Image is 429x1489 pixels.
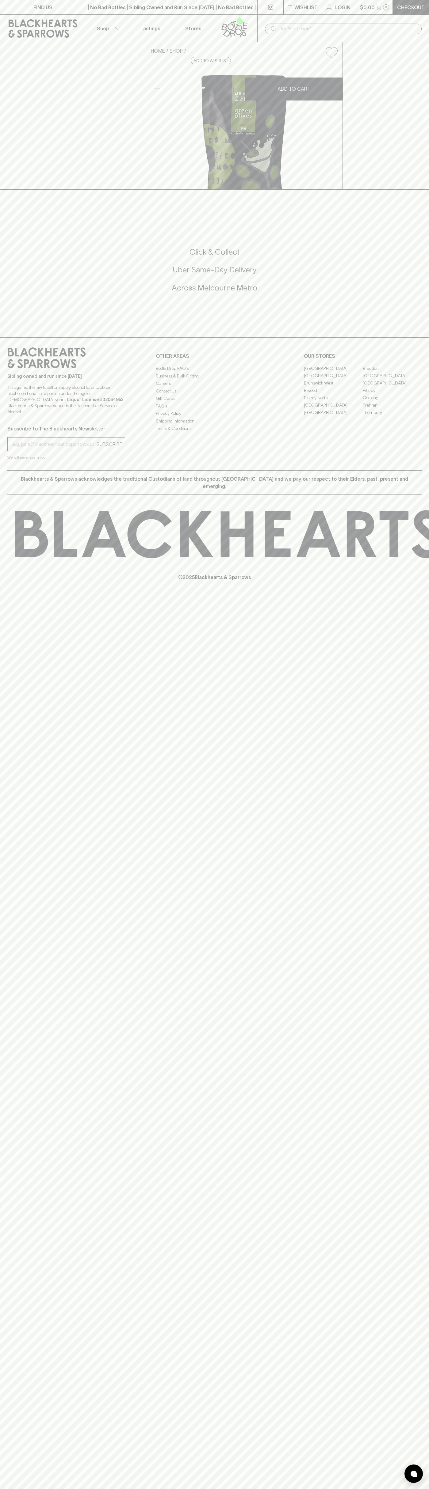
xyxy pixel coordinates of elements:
[7,384,125,415] p: It is against the law to sell or supply alcohol to, or to obtain alcohol on behalf of a person un...
[304,365,363,372] a: [GEOGRAPHIC_DATA]
[33,4,52,11] p: FIND US
[97,441,122,448] p: SUBSCRIBE
[129,15,172,42] a: Tastings
[397,4,425,11] p: Checkout
[156,425,274,432] a: Terms & Conditions
[94,438,125,451] button: SUBSCRIBE
[7,265,422,275] h5: Uber Same-Day Delivery
[7,454,125,460] p: We will never spam you
[67,397,124,402] strong: Liquor License #32064953
[363,365,422,372] a: Braddon
[12,475,417,490] p: Blackhearts & Sparrows acknowledges the traditional Custodians of land throughout [GEOGRAPHIC_DAT...
[363,394,422,401] a: Geelong
[191,57,231,64] button: Add to wishlist
[294,4,318,11] p: Wishlist
[151,48,165,54] a: HOME
[156,352,274,360] p: OTHER AREAS
[304,394,363,401] a: Fitzroy North
[245,78,343,100] button: ADD TO CART
[7,222,422,325] div: Call to action block
[146,63,343,189] img: 25865.png
[7,247,422,257] h5: Click & Collect
[363,409,422,416] a: Thornbury
[156,387,274,395] a: Contact Us
[156,402,274,410] a: FAQ's
[86,15,129,42] button: Shop
[156,372,274,380] a: Business & Bulk Gifting
[156,380,274,387] a: Careers
[363,387,422,394] a: Fitzroy
[363,379,422,387] a: [GEOGRAPHIC_DATA]
[156,365,274,372] a: Bottle Drop FAQ's
[304,401,363,409] a: [GEOGRAPHIC_DATA]
[156,410,274,417] a: Privacy Policy
[170,48,183,54] a: SHOP
[156,417,274,425] a: Shipping Information
[140,25,160,32] p: Tastings
[304,352,422,360] p: OUR STORES
[304,387,363,394] a: Elwood
[323,45,340,60] button: Add to wishlist
[185,25,201,32] p: Stores
[363,372,422,379] a: [GEOGRAPHIC_DATA]
[280,24,417,34] input: Try "Pinot noir"
[304,379,363,387] a: Brunswick West
[304,372,363,379] a: [GEOGRAPHIC_DATA]
[7,425,125,432] p: Subscribe to The Blackhearts Newsletter
[97,25,109,32] p: Shop
[304,409,363,416] a: [GEOGRAPHIC_DATA]
[7,283,422,293] h5: Across Melbourne Metro
[156,395,274,402] a: Gift Cards
[411,1471,417,1477] img: bubble-icon
[363,401,422,409] a: Prahran
[335,4,350,11] p: Login
[360,4,375,11] p: $0.00
[278,85,310,93] p: ADD TO CART
[7,373,125,379] p: Sibling owned and run since [DATE]
[385,6,387,9] p: 0
[12,439,94,449] input: e.g. jane@blackheartsandsparrows.com.au
[172,15,215,42] a: Stores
